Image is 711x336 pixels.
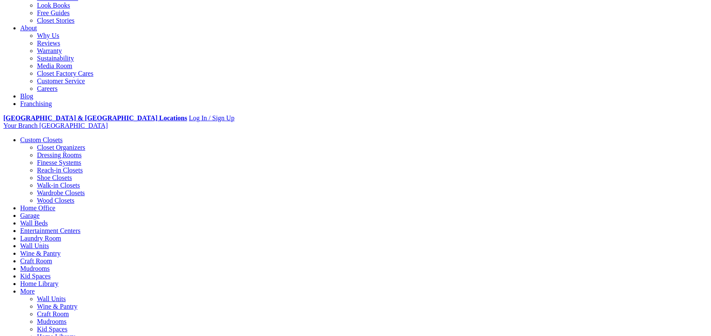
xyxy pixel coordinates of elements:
[20,136,63,143] a: Custom Closets
[37,197,74,204] a: Wood Closets
[37,17,74,24] a: Closet Stories
[37,9,70,16] a: Free Guides
[37,77,85,85] a: Customer Service
[37,182,80,189] a: Walk-in Closets
[3,122,37,129] span: Your Branch
[20,100,52,107] a: Franchising
[3,114,187,122] a: [GEOGRAPHIC_DATA] & [GEOGRAPHIC_DATA] Locations
[37,318,66,325] a: Mudrooms
[37,62,72,69] a: Media Room
[37,32,59,39] a: Why Us
[37,40,60,47] a: Reviews
[20,204,55,212] a: Home Office
[37,189,85,196] a: Wardrobe Closets
[20,250,61,257] a: Wine & Pantry
[3,122,108,129] a: Your Branch [GEOGRAPHIC_DATA]
[20,93,33,100] a: Blog
[39,122,108,129] span: [GEOGRAPHIC_DATA]
[20,288,35,295] a: More menu text will display only on big screen
[20,227,81,234] a: Entertainment Centers
[20,24,37,32] a: About
[20,212,39,219] a: Garage
[20,280,58,287] a: Home Library
[37,325,67,333] a: Kid Spaces
[37,47,62,54] a: Warranty
[37,174,72,181] a: Shoe Closets
[37,310,69,317] a: Craft Room
[37,159,81,166] a: Finesse Systems
[37,144,85,151] a: Closet Organizers
[37,55,74,62] a: Sustainability
[20,273,50,280] a: Kid Spaces
[20,257,52,265] a: Craft Room
[37,151,82,159] a: Dressing Rooms
[37,2,70,9] a: Look Books
[37,295,66,302] a: Wall Units
[20,235,61,242] a: Laundry Room
[189,114,234,122] a: Log In / Sign Up
[20,265,50,272] a: Mudrooms
[37,70,93,77] a: Closet Factory Cares
[20,242,49,249] a: Wall Units
[37,85,58,92] a: Careers
[20,220,48,227] a: Wall Beds
[37,167,83,174] a: Reach-in Closets
[37,303,77,310] a: Wine & Pantry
